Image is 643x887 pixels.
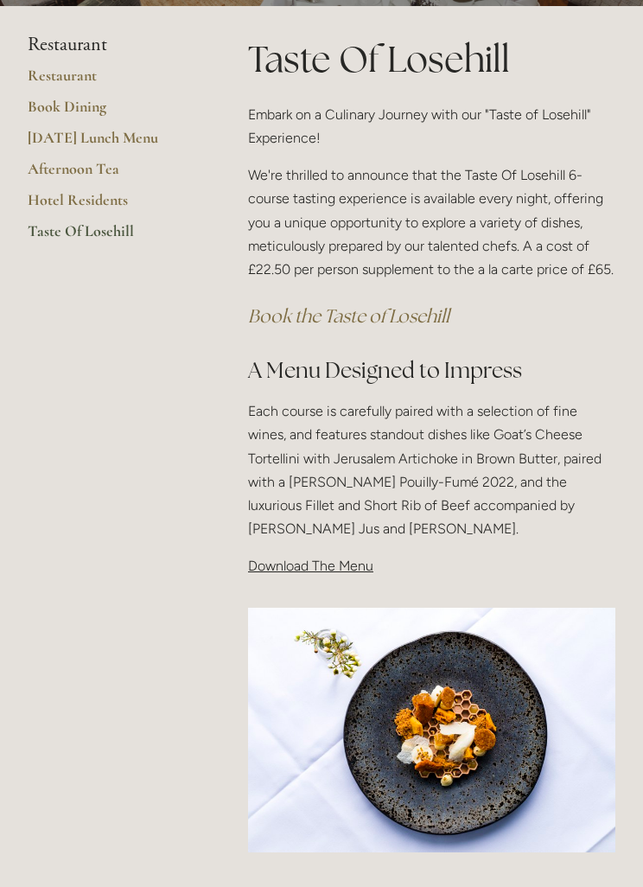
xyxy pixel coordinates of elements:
p: We're thrilled to announce that the Taste Of Losehill 6-course tasting experience is available ev... [248,164,615,282]
a: Taste Of Losehill [28,222,193,253]
a: [DATE] Lunch Menu [28,129,193,160]
a: Restaurant [28,67,193,98]
p: Embark on a Culinary Journey with our "Taste of Losehill" Experience! [248,104,615,150]
h2: A Menu Designed to Impress [248,356,615,386]
h1: Taste Of Losehill [248,35,615,86]
a: Afternoon Tea [28,160,193,191]
a: Hotel Residents [28,191,193,222]
a: Book Dining [28,98,193,129]
a: Book the Taste of Losehill [248,305,449,329]
li: Restaurant [28,35,193,57]
p: Each course is carefully paired with a selection of fine wines, and features standout dishes like... [248,400,615,541]
span: Download The Menu [248,558,373,575]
